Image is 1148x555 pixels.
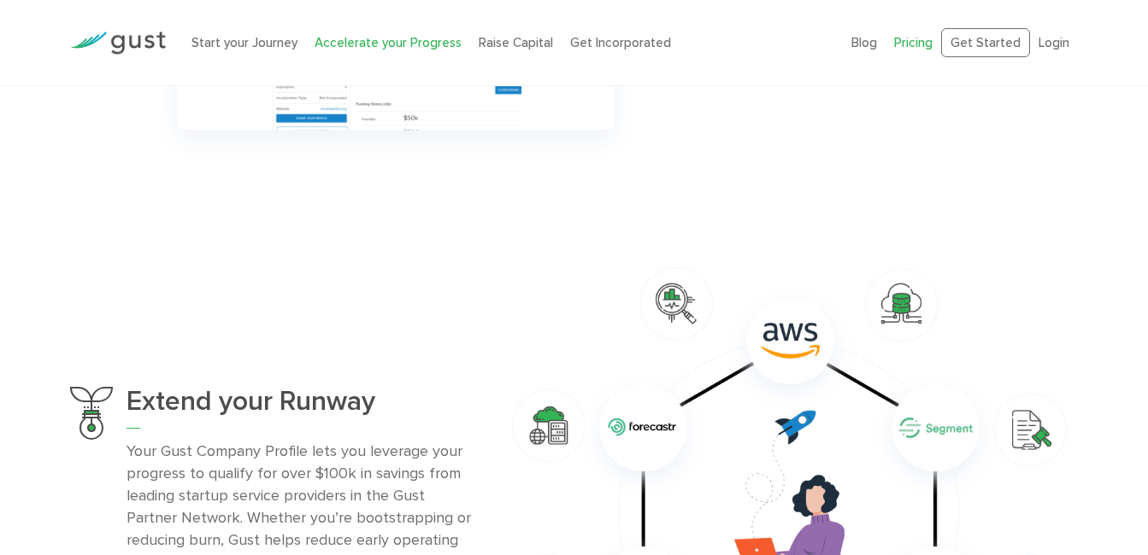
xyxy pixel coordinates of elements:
a: Login [1039,35,1069,50]
img: Extend Your Runway [70,387,113,440]
a: Accelerate your Progress [315,35,462,50]
a: Blog [851,35,877,50]
a: Raise Capital [479,35,553,50]
a: Get Incorporated [570,35,671,50]
a: Pricing [894,35,933,50]
a: Get Started [941,28,1030,58]
h3: Extend your Runway [127,387,475,429]
img: Gust Logo [70,32,166,55]
a: Start your Journey [191,35,297,50]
